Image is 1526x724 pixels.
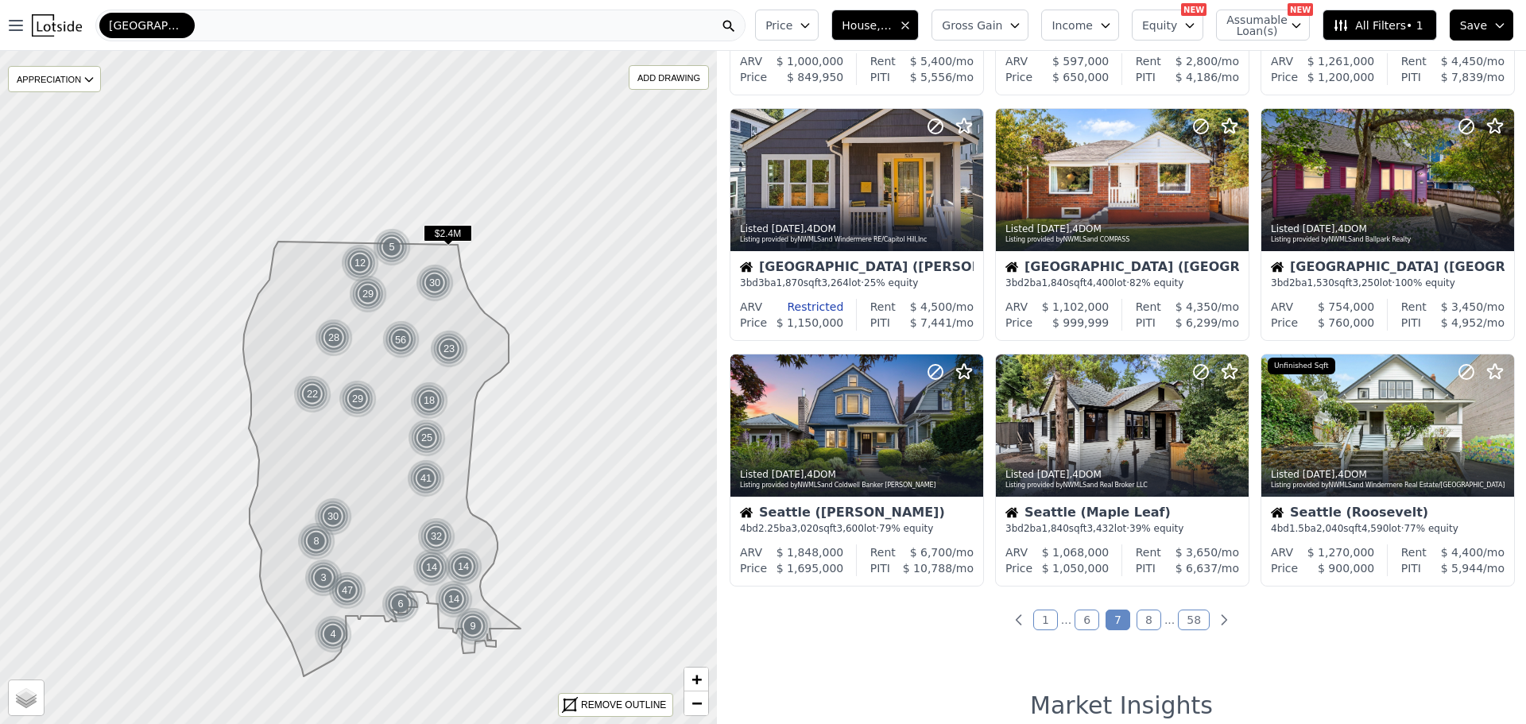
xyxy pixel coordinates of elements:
div: Price [1271,560,1298,576]
span: $ 4,350 [1175,300,1218,313]
button: House, Multifamily [831,10,919,41]
div: Price [1005,560,1032,576]
div: Listed , 4 DOM [1005,468,1241,481]
div: Listing provided by NWMLS and Windermere Real Estate/[GEOGRAPHIC_DATA] [1271,481,1506,490]
div: ARV [1005,53,1028,69]
div: /mo [896,544,974,560]
div: 4 bd 1.5 ba sqft lot · 77% equity [1271,522,1505,535]
span: Save [1460,17,1487,33]
a: Page 6 [1075,610,1099,630]
div: 9 [454,607,492,645]
span: [GEOGRAPHIC_DATA] [109,17,185,33]
img: g1.png [410,381,449,420]
img: g1.png [373,228,412,266]
img: House [1005,506,1018,519]
div: 14 [435,580,473,618]
span: $ 1,261,000 [1307,55,1375,68]
div: Listed , 4 DOM [740,468,975,481]
div: 30 [416,264,454,302]
div: /mo [1156,560,1239,576]
img: g1.png [341,244,380,282]
span: $ 4,400 [1441,546,1483,559]
span: $ 6,700 [910,546,952,559]
span: $ 1,000,000 [777,55,844,68]
img: House [1271,506,1284,519]
a: Listed [DATE],4DOMListing provided byNWMLSand Ballpark RealtyHouse[GEOGRAPHIC_DATA] ([GEOGRAPHIC_... [1261,108,1513,341]
span: $ 7,441 [910,316,952,329]
div: /mo [1427,299,1505,315]
div: 6 [381,585,420,623]
div: PITI [870,560,890,576]
span: Income [1052,17,1093,33]
div: 41 [407,459,445,498]
a: Layers [9,680,44,715]
img: House [1271,261,1284,273]
div: PITI [1136,560,1156,576]
div: PITI [870,315,890,331]
span: $2.4M [424,225,472,242]
img: g1.png [416,264,455,302]
span: $ 900,000 [1318,562,1374,575]
div: Listing provided by NWMLS and Coldwell Banker [PERSON_NAME] [740,481,975,490]
div: 3 bd 2 ba sqft lot · 39% equity [1005,522,1239,535]
div: /mo [890,560,974,576]
div: 47 [328,571,366,610]
div: Restricted [762,299,843,315]
div: Listed , 4 DOM [1271,468,1506,481]
a: Listed [DATE],4DOMListing provided byNWMLSand Windermere Real Estate/[GEOGRAPHIC_DATA]Unfinished ... [1261,354,1513,587]
div: ARV [1271,53,1293,69]
div: 56 [381,319,421,360]
img: g1.png [328,571,367,610]
div: Listing provided by NWMLS and Windermere RE/Capitol Hill,Inc [740,235,975,245]
div: Rent [870,53,896,69]
span: $ 597,000 [1052,55,1109,68]
div: Rent [870,299,896,315]
div: PITI [1401,560,1421,576]
img: g1.png [430,330,469,368]
span: $ 1,050,000 [1042,562,1110,575]
img: g2.png [381,319,422,360]
span: $ 5,400 [910,55,952,68]
span: $ 4,952 [1441,316,1483,329]
span: 3,020 [792,523,819,534]
div: 14 [412,548,451,587]
span: $ 7,839 [1441,71,1483,83]
button: Income [1041,10,1119,41]
div: PITI [1136,315,1156,331]
div: Seattle (Maple Leaf) [1005,506,1239,522]
div: [GEOGRAPHIC_DATA] ([PERSON_NAME][GEOGRAPHIC_DATA]) [740,261,974,277]
div: $2.4M [424,225,472,248]
div: 5 [373,228,411,266]
div: /mo [1427,53,1505,69]
div: [GEOGRAPHIC_DATA] ([GEOGRAPHIC_DATA]) [1005,261,1239,277]
div: Price [1005,69,1032,85]
time: 2025-08-21 19:07 [1037,223,1070,234]
img: g1.png [349,275,388,313]
div: Rent [870,544,896,560]
img: g1.png [293,375,332,413]
img: g1.png [435,580,474,618]
time: 2025-08-21 18:51 [772,469,804,480]
div: Listing provided by NWMLS and Ballpark Realty [1271,235,1506,245]
div: 32 [417,517,455,556]
span: 1,530 [1307,277,1334,288]
div: 3 bd 2 ba sqft lot · 100% equity [1271,277,1505,289]
span: $ 4,450 [1441,55,1483,68]
img: g1.png [412,548,451,587]
img: g1.png [444,548,483,586]
div: Rent [1136,544,1161,560]
span: 3,432 [1086,523,1114,534]
span: 3,264 [821,277,848,288]
img: Lotside [32,14,82,37]
div: Price [740,560,767,576]
h1: Market Insights [1030,691,1213,720]
div: /mo [896,53,974,69]
div: ARV [1005,544,1028,560]
div: /mo [1161,299,1239,315]
div: Listed , 4 DOM [1271,223,1506,235]
a: Jump backward [1061,614,1071,626]
span: $ 2,800 [1175,55,1218,68]
span: $ 3,450 [1441,300,1483,313]
img: g1.png [454,607,493,645]
div: Price [740,315,767,331]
